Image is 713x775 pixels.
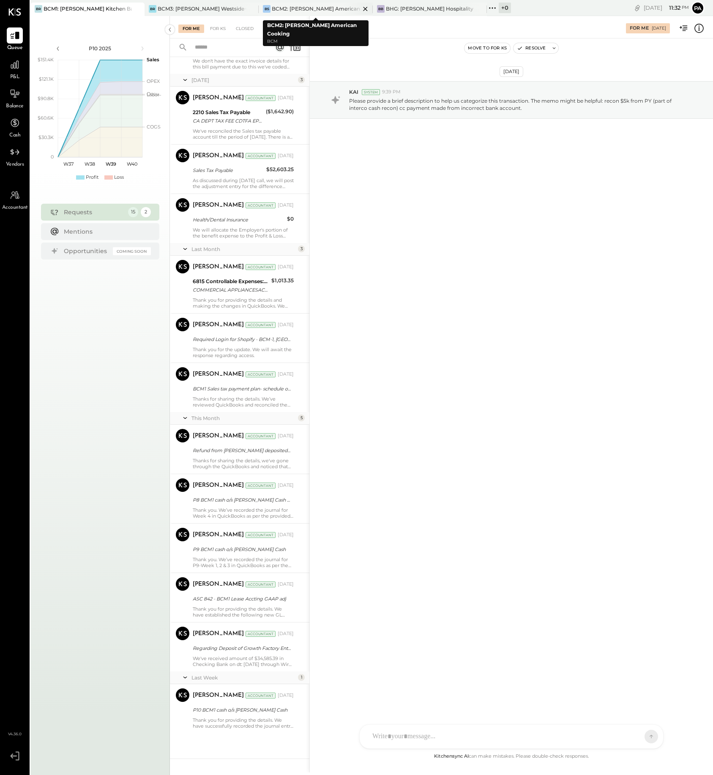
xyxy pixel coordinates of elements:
[38,96,54,101] text: $90.8K
[10,74,20,81] span: P&L
[287,215,294,223] div: $0
[193,644,291,652] div: Regarding Deposit of Growth Factory Enterprise LLC
[128,207,138,217] div: 15
[652,25,666,31] div: [DATE]
[193,655,294,667] div: We've received amount of $34,585.39 in Checking Bank on dt: [DATE] through Wire transfer from Gro...
[147,78,160,84] text: OPEX
[193,321,244,329] div: [PERSON_NAME]
[126,161,137,167] text: W40
[64,227,147,236] div: Mentions
[193,335,291,344] div: Required Login for Shopify - BCM-1, [GEOGRAPHIC_DATA]!
[193,507,294,519] div: Thank you. We’ve recorded the journal for Week 4 in QuickBooks as per the provided document, and ...
[193,117,263,125] div: CA DEPT TAX FEE CDTFA EPMT 28221 CA DEPT TAX FEE CDTFA EPMT XXXXXX2215 [DATE] TRACE#-
[193,297,294,309] div: Thank you for providing the details and making the changes in QuickBooks. We will utilize the Wee...
[246,322,276,328] div: Accountant
[246,95,276,101] div: Accountant
[263,5,270,13] div: BS
[147,124,161,130] text: COGS
[38,57,54,63] text: $151.4K
[141,207,151,217] div: 2
[278,482,294,489] div: [DATE]
[246,581,276,587] div: Accountant
[193,216,284,224] div: Health/Dental Insurance
[691,1,705,15] button: Pa
[0,57,29,81] a: P&L
[278,95,294,101] div: [DATE]
[193,385,291,393] div: BCM1 Sales tax payment plan- schedule of payments
[193,227,294,239] div: We will allocate the Employer's portion of the benefit expense to the Profit & Loss account, we h...
[246,631,276,637] div: Accountant
[278,322,294,328] div: [DATE]
[500,66,523,77] div: [DATE]
[298,76,305,83] div: 3
[246,532,276,538] div: Accountant
[193,717,294,729] div: Thank you for providing the details. We have successfully recorded the journal entry for P10-W1 a...
[193,177,294,189] div: As discussed during [DATE] call, we will post the adjustment entry for the difference amount once...
[193,580,244,589] div: [PERSON_NAME]
[298,246,305,252] div: 3
[246,202,276,208] div: Accountant
[193,706,291,714] div: P10 BCM1 cash o/s [PERSON_NAME] Cash
[193,347,294,358] div: Thank you for the update. We will await the response regarding access.
[193,496,291,504] div: P8 BCM1 cash o/s [PERSON_NAME] Cash w3 and w4
[278,202,294,209] div: [DATE]
[193,630,244,638] div: [PERSON_NAME]
[193,458,294,469] div: Thanks for sharing the details, we've gone through the QuickBooks and noticed that we've also rec...
[193,286,269,294] div: COMMERCIAL APPLIANCESACRAMENTO CA XXXX1021
[191,246,296,253] div: Last Month
[278,433,294,439] div: [DATE]
[193,152,244,160] div: [PERSON_NAME]
[38,134,54,140] text: $30.3K
[267,22,357,37] b: BCM2: [PERSON_NAME] American Cooking
[51,154,54,160] text: 0
[246,693,276,699] div: Accountant
[193,277,269,286] div: 6815 Controllable Expenses:1. Operating Expenses:Repair & Maintenance, Facility
[193,595,291,603] div: ASC 842 - BCM1 Lease Accting GAAP adj
[377,5,385,13] div: BB
[362,89,380,95] div: System
[278,264,294,270] div: [DATE]
[193,545,291,554] div: P9 BCM1 cash o/s [PERSON_NAME] Cash
[278,153,294,159] div: [DATE]
[271,276,294,285] div: $1,013.35
[514,43,549,53] button: Resolve
[0,27,29,52] a: Queue
[64,45,136,52] div: P10 2025
[266,107,294,116] div: ($1,642.90)
[193,94,244,102] div: [PERSON_NAME]
[644,4,689,12] div: [DATE]
[349,88,358,96] span: KAI
[272,5,360,12] div: BCM2: [PERSON_NAME] American Cooking
[193,108,263,117] div: 2210 Sales Tax Payable
[38,115,54,121] text: $60.6K
[499,3,511,13] div: + 0
[349,97,688,112] p: Please provide a brief description to help us categorize this transaction. The memo might be help...
[191,674,296,681] div: Last Week
[2,204,28,212] span: Accountant
[105,161,116,167] text: W39
[158,5,246,12] div: BCM3: [PERSON_NAME] Westside Grill
[178,25,204,33] div: For Me
[193,263,244,271] div: [PERSON_NAME]
[9,132,20,139] span: Cash
[191,415,296,422] div: This Month
[44,5,132,12] div: BCM1: [PERSON_NAME] Kitchen Bar Market
[206,25,230,33] div: For KS
[193,396,294,408] div: Thanks for sharing the details. We’ve reviewed QuickBooks and reconciled the balance as of [DATE]...
[147,92,159,98] text: Labor
[246,371,276,377] div: Accountant
[278,692,294,699] div: [DATE]
[464,43,510,53] button: Move to for ks
[386,5,474,12] div: BHG: [PERSON_NAME] Hospitality Group, LLC
[633,3,642,12] div: copy link
[6,103,24,110] span: Balance
[64,247,109,255] div: Opportunities
[298,674,305,681] div: 1
[193,201,244,210] div: [PERSON_NAME]
[382,89,401,96] span: 9:39 PM
[246,264,276,270] div: Accountant
[193,446,291,455] div: Refund from [PERSON_NAME] deposited [DATE]
[232,25,258,33] div: Closed
[193,432,244,440] div: [PERSON_NAME]
[39,76,54,82] text: $121.1K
